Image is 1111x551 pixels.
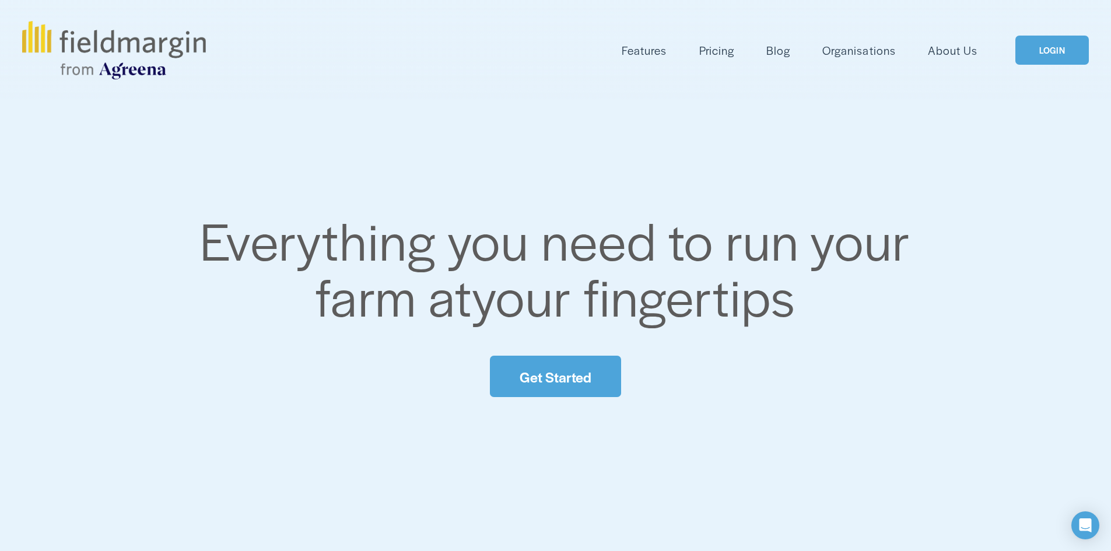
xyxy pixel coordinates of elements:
[928,41,977,60] a: About Us
[22,21,205,79] img: fieldmargin.com
[699,41,734,60] a: Pricing
[622,41,667,60] a: folder dropdown
[766,41,790,60] a: Blog
[1015,36,1089,65] a: LOGIN
[200,203,923,332] span: Everything you need to run your farm at
[822,41,895,60] a: Organisations
[622,42,667,59] span: Features
[1071,511,1099,539] div: Open Intercom Messenger
[472,259,795,332] span: your fingertips
[490,356,621,397] a: Get Started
